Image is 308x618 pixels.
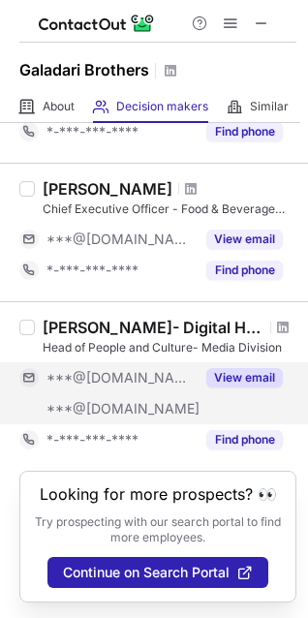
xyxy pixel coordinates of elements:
span: Continue on Search Portal [63,565,230,580]
div: [PERSON_NAME]- Digital Hr Transformation [43,318,264,337]
button: Reveal Button [206,122,283,141]
h1: Galadari Brothers [19,58,149,81]
header: Looking for more prospects? 👀 [40,485,277,503]
div: [PERSON_NAME] [43,179,172,199]
span: ***@[DOMAIN_NAME] [46,400,200,417]
span: About [43,99,75,114]
div: Head of People and Culture- Media Division [43,339,296,356]
span: ***@[DOMAIN_NAME] [46,369,195,386]
button: Reveal Button [206,261,283,280]
div: Chief Executive Officer - Food & Beverage Division [43,201,296,218]
p: Try prospecting with our search portal to find more employees. [34,514,282,545]
button: Reveal Button [206,230,283,249]
span: Similar [250,99,289,114]
button: Continue on Search Portal [47,557,268,588]
img: ContactOut v5.3.10 [39,12,155,35]
button: Reveal Button [206,430,283,449]
span: Decision makers [116,99,208,114]
button: Reveal Button [206,368,283,387]
span: ***@[DOMAIN_NAME] [46,231,195,248]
